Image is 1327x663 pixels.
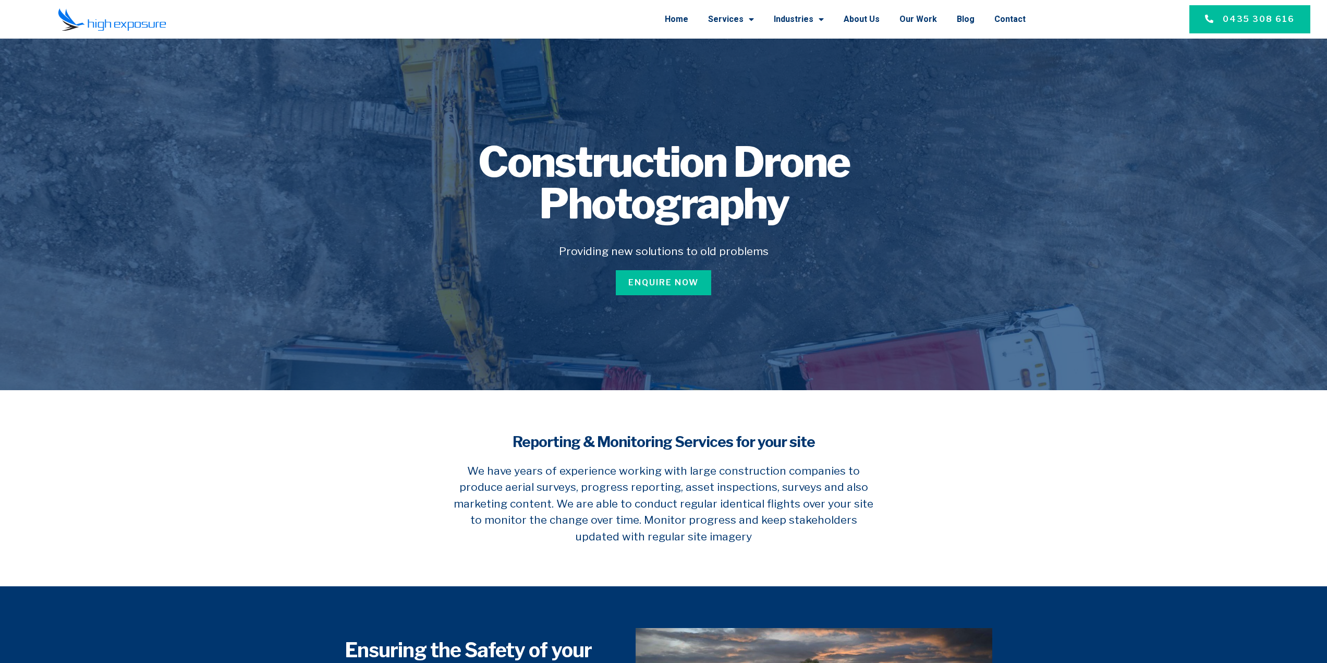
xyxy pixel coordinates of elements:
[352,243,976,260] h5: Providing new solutions to old problems
[58,8,166,31] img: Final-Logo copy
[223,6,1026,33] nav: Menu
[616,270,711,295] a: Enquire Now
[994,6,1026,33] a: Contact
[628,276,699,289] span: Enquire Now
[1223,13,1295,26] span: 0435 308 616
[665,6,688,33] a: Home
[899,6,937,33] a: Our Work
[352,141,976,225] h1: Construction Drone Photography
[844,6,880,33] a: About Us
[450,432,878,452] h4: Reporting & Monitoring Services for your site
[708,6,754,33] a: Services
[1189,5,1310,33] a: 0435 308 616
[957,6,975,33] a: Blog
[450,463,878,545] h5: We have years of experience working with large construction companies to produce aerial surveys, ...
[774,6,824,33] a: Industries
